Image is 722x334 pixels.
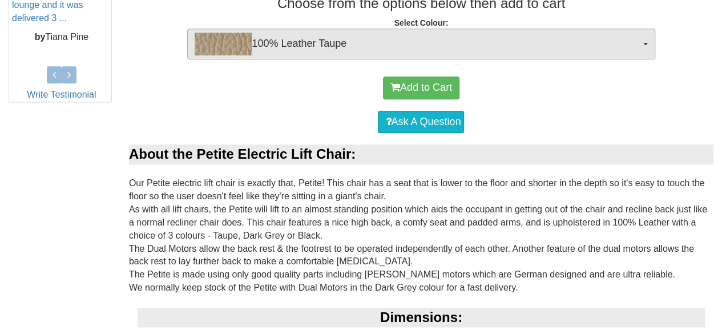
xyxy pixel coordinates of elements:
[195,33,640,55] span: 100% Leather Taupe
[12,31,111,44] p: Tiana Pine
[195,33,252,55] img: 100% Leather Taupe
[129,144,713,164] div: About the Petite Electric Lift Chair:
[187,29,655,59] button: 100% Leather Taupe100% Leather Taupe
[138,308,705,327] div: Dimensions:
[35,32,46,42] b: by
[378,111,464,134] a: Ask A Question
[383,77,459,99] button: Add to Cart
[394,18,448,27] strong: Select Colour:
[27,90,96,99] a: Write Testimonial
